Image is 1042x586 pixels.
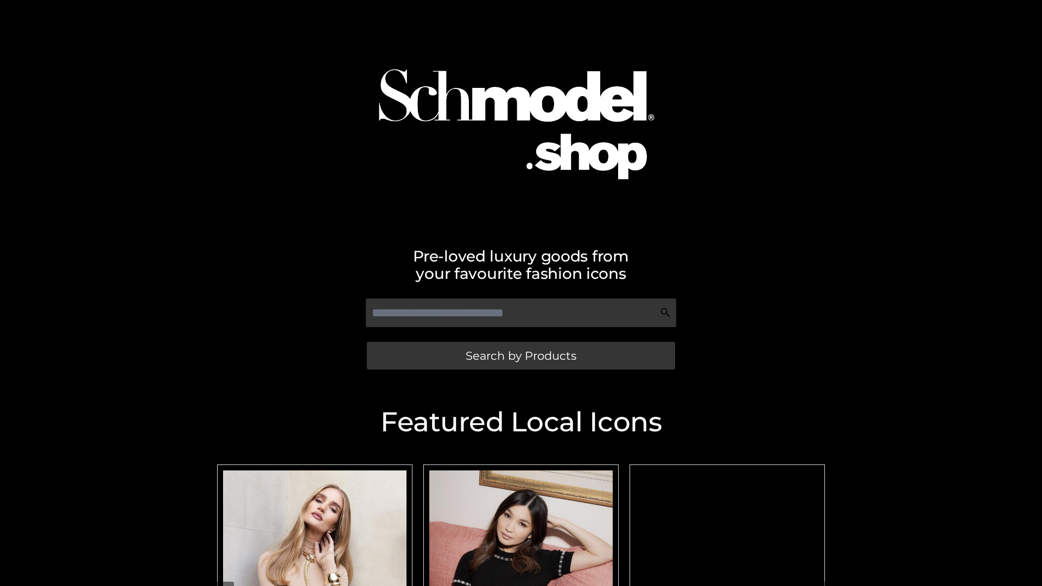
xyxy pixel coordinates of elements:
[466,350,576,361] span: Search by Products
[367,342,675,370] a: Search by Products
[212,247,830,282] h2: Pre-loved luxury goods from your favourite fashion icons
[660,307,671,318] img: Search Icon
[212,409,830,436] h2: Featured Local Icons​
